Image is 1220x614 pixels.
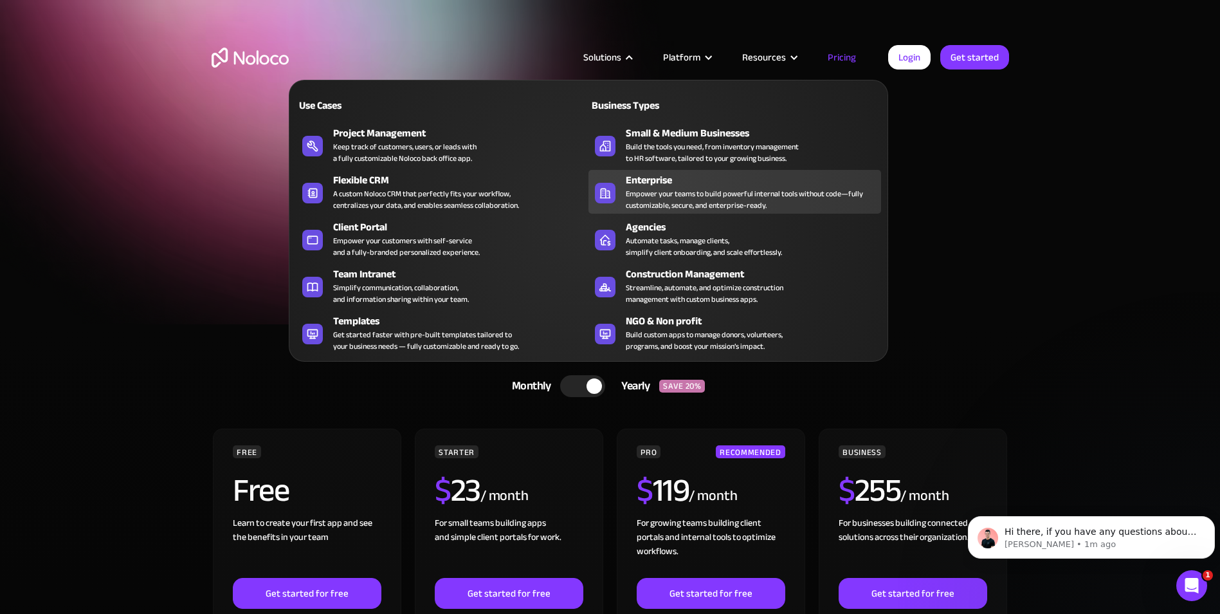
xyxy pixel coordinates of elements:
h2: Free [233,474,289,507]
div: Learn to create your first app and see the benefits in your team ‍ [233,516,381,578]
div: Team Intranet [333,266,594,282]
div: For businesses building connected solutions across their organization. ‍ [839,516,987,578]
a: Get started for free [233,578,381,609]
div: Platform [647,49,726,66]
a: AgenciesAutomate tasks, manage clients,simplify client onboarding, and scale effortlessly. [588,217,881,261]
div: Project Management [333,126,594,141]
div: NGO & Non profit [626,313,887,329]
div: Keep track of customers, users, or leads with a fully customizable Noloco back office app. [333,141,477,164]
a: Team IntranetSimplify communication, collaboration,and information sharing within your team. [296,264,588,308]
div: Get started faster with pre-built templates tailored to your business needs — fully customizable ... [333,329,519,352]
h2: Start for free. Upgrade to support your business at any stage. [212,200,1009,219]
span: 1 [1203,570,1213,581]
span: $ [637,460,653,521]
h2: 255 [839,474,900,507]
div: Enterprise [626,172,887,188]
a: Flexible CRMA custom Noloco CRM that perfectly fits your workflow,centralizes your data, and enab... [296,170,588,214]
div: Flexible CRM [333,172,594,188]
div: Automate tasks, manage clients, simplify client onboarding, and scale effortlessly. [626,235,782,258]
div: SAVE 20% [659,380,705,393]
a: NGO & Non profitBuild custom apps to manage donors, volunteers,programs, and boost your mission’s... [588,311,881,355]
div: Resources [726,49,812,66]
a: TemplatesGet started faster with pre-built templates tailored toyour business needs — fully custo... [296,311,588,355]
div: For small teams building apps and simple client portals for work. ‍ [435,516,583,578]
div: CHOOSE YOUR PLAN [212,337,1009,369]
div: Resources [742,49,786,66]
div: PRO [637,445,660,458]
div: / month [900,486,949,507]
a: Get started for free [435,578,583,609]
nav: Solutions [289,62,888,362]
a: Project ManagementKeep track of customers, users, or leads witha fully customizable Noloco back o... [296,123,588,167]
a: Use Cases [296,90,588,120]
a: Pricing [812,49,872,66]
div: Build custom apps to manage donors, volunteers, programs, and boost your mission’s impact. [626,329,783,352]
div: Simplify communication, collaboration, and information sharing within your team. [333,282,469,305]
div: A custom Noloco CRM that perfectly fits your workflow, centralizes your data, and enables seamles... [333,188,519,211]
div: Construction Management [626,266,887,282]
a: Get started [940,45,1009,70]
div: STARTER [435,445,478,458]
a: Small & Medium BusinessesBuild the tools you need, from inventory managementto HR software, tailo... [588,123,881,167]
div: Monthly [496,377,561,396]
div: FREE [233,445,261,458]
a: Business Types [588,90,881,120]
iframe: Intercom notifications message [963,489,1220,579]
div: BUSINESS [839,445,885,458]
div: Build the tools you need, from inventory management to HR software, tailored to your growing busi... [626,141,799,164]
h1: Flexible Pricing Designed for Business [212,109,1009,187]
div: Platform [663,49,700,66]
div: / month [689,486,737,507]
h2: 23 [435,474,480,507]
div: Use Cases [296,98,437,113]
a: Construction ManagementStreamline, automate, and optimize constructionmanagement with custom busi... [588,264,881,308]
div: For growing teams building client portals and internal tools to optimize workflows. [637,516,785,578]
a: EnterpriseEmpower your teams to build powerful internal tools without code—fully customizable, se... [588,170,881,214]
h2: 119 [637,474,689,507]
div: Solutions [583,49,621,66]
div: Yearly [605,377,659,396]
div: RECOMMENDED [716,445,785,458]
div: Small & Medium Businesses [626,126,887,141]
div: Empower your customers with self-service and a fully-branded personalized experience. [333,235,480,258]
div: Client Portal [333,219,594,235]
iframe: Intercom live chat [1176,570,1207,601]
div: Templates [333,313,594,329]
div: Agencies [626,219,887,235]
a: Get started for free [839,578,987,609]
a: Get started for free [637,578,785,609]
div: Empower your teams to build powerful internal tools without code—fully customizable, secure, and ... [626,188,875,211]
div: Business Types [588,98,729,113]
span: $ [839,460,855,521]
div: / month [480,486,529,507]
span: $ [435,460,451,521]
a: home [212,48,289,68]
div: Streamline, automate, and optimize construction management with custom business apps. [626,282,783,305]
a: Client PortalEmpower your customers with self-serviceand a fully-branded personalized experience. [296,217,588,261]
div: Solutions [567,49,647,66]
a: Login [888,45,931,70]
